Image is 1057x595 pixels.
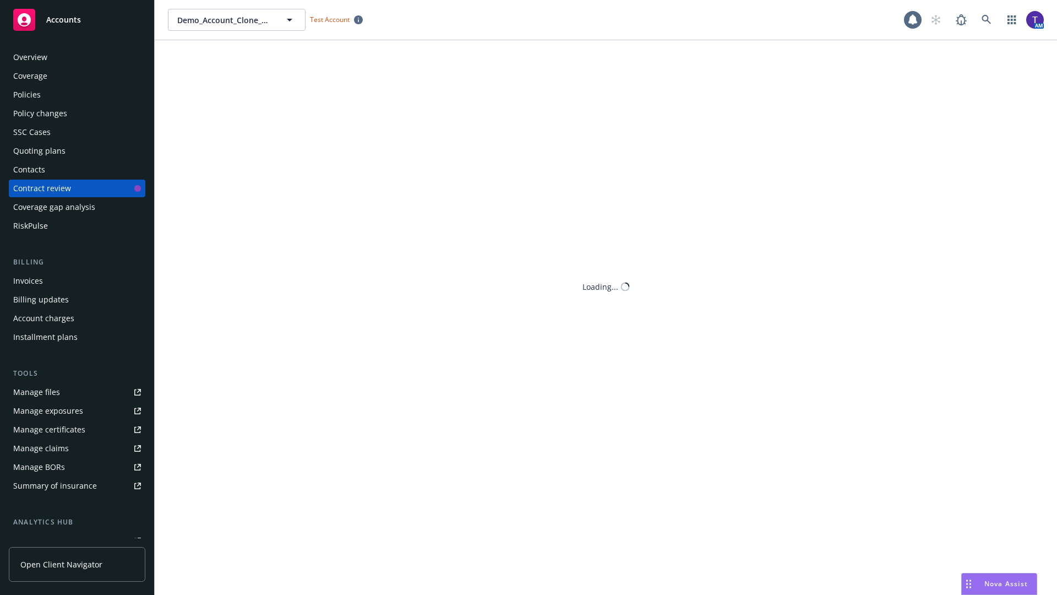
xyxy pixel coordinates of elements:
div: Tools [9,368,145,379]
div: Contacts [13,161,45,178]
div: Manage exposures [13,402,83,420]
img: photo [1026,11,1044,29]
a: Invoices [9,272,145,290]
div: Account charges [13,310,74,327]
div: Invoices [13,272,43,290]
div: Manage files [13,383,60,401]
a: Policy changes [9,105,145,122]
a: Coverage [9,67,145,85]
a: Account charges [9,310,145,327]
a: Installment plans [9,328,145,346]
span: Test Account [306,14,367,25]
div: Loading... [582,281,618,293]
div: Quoting plans [13,142,66,160]
div: Policy changes [13,105,67,122]
div: RiskPulse [13,217,48,235]
div: Manage BORs [13,458,65,476]
span: Accounts [46,15,81,24]
a: Manage certificates [9,421,145,439]
a: Policies [9,86,145,104]
a: Report a Bug [950,9,972,31]
div: Coverage gap analysis [13,198,95,216]
div: Loss summary generator [13,532,105,550]
a: Accounts [9,4,145,35]
div: SSC Cases [13,123,51,141]
a: Search [976,9,998,31]
div: Policies [13,86,41,104]
a: Manage claims [9,440,145,457]
a: Coverage gap analysis [9,198,145,216]
a: SSC Cases [9,123,145,141]
div: Billing updates [13,291,69,309]
a: RiskPulse [9,217,145,235]
a: Manage files [9,383,145,401]
a: Switch app [1001,9,1023,31]
button: Demo_Account_Clone_QA_CR_Tests_Prospect [168,9,306,31]
a: Manage BORs [9,458,145,476]
a: Billing updates [9,291,145,309]
span: Open Client Navigator [20,559,102,570]
div: Manage certificates [13,421,85,439]
a: Overview [9,48,145,66]
div: Overview [13,48,47,66]
div: Installment plans [13,328,78,346]
span: Test Account [310,15,350,24]
a: Contacts [9,161,145,178]
div: Summary of insurance [13,477,97,495]
div: Billing [9,257,145,268]
div: Manage claims [13,440,69,457]
button: Nova Assist [961,573,1037,595]
div: Drag to move [962,574,976,594]
a: Start snowing [925,9,947,31]
a: Summary of insurance [9,477,145,495]
div: Analytics hub [9,517,145,528]
a: Manage exposures [9,402,145,420]
a: Contract review [9,180,145,197]
a: Loss summary generator [9,532,145,550]
div: Contract review [13,180,71,197]
a: Quoting plans [9,142,145,160]
span: Nova Assist [984,579,1028,588]
span: Demo_Account_Clone_QA_CR_Tests_Prospect [177,14,273,26]
div: Coverage [13,67,47,85]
